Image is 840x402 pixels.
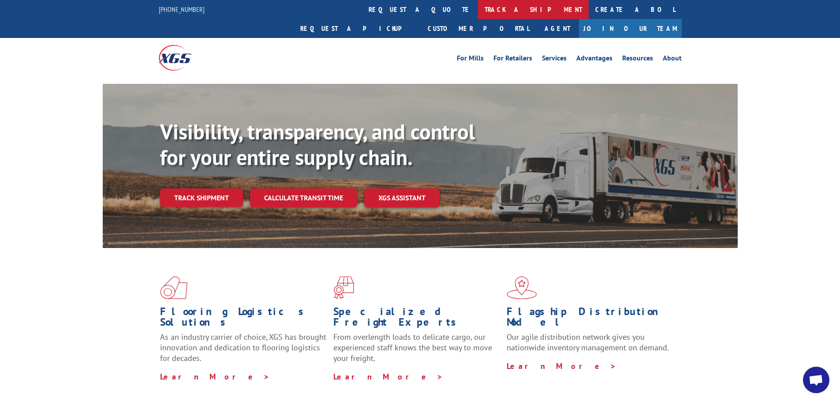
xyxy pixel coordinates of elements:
h1: Specialized Freight Experts [333,306,500,332]
a: For Retailers [493,55,532,64]
a: Track shipment [160,188,243,207]
span: Our agile distribution network gives you nationwide inventory management on demand. [507,332,669,353]
p: From overlength loads to delicate cargo, our experienced staff knows the best way to move your fr... [333,332,500,371]
img: xgs-icon-focused-on-flooring-red [333,276,354,299]
span: As an industry carrier of choice, XGS has brought innovation and dedication to flooring logistics... [160,332,326,363]
a: XGS ASSISTANT [364,188,440,207]
h1: Flagship Distribution Model [507,306,673,332]
img: xgs-icon-flagship-distribution-model-red [507,276,537,299]
a: For Mills [457,55,484,64]
a: Request a pickup [294,19,421,38]
a: Join Our Team [579,19,682,38]
div: Open chat [803,367,829,393]
a: [PHONE_NUMBER] [159,5,205,14]
a: Calculate transit time [250,188,357,207]
a: Agent [536,19,579,38]
a: Learn More > [160,372,270,382]
a: Services [542,55,567,64]
b: Visibility, transparency, and control for your entire supply chain. [160,118,475,171]
img: xgs-icon-total-supply-chain-intelligence-red [160,276,187,299]
a: Learn More > [507,361,616,371]
a: Advantages [576,55,612,64]
h1: Flooring Logistics Solutions [160,306,327,332]
a: Learn More > [333,372,443,382]
a: Customer Portal [421,19,536,38]
a: About [663,55,682,64]
a: Resources [622,55,653,64]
